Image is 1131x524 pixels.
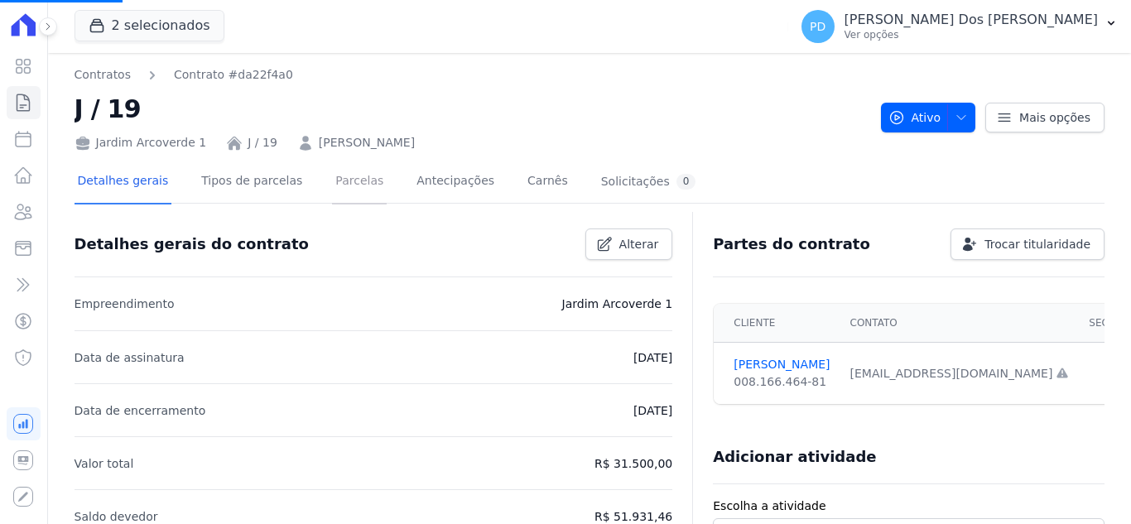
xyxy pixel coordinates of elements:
[332,161,387,204] a: Parcelas
[888,103,941,132] span: Ativo
[985,103,1105,132] a: Mais opções
[676,174,696,190] div: 0
[562,294,673,314] p: Jardim Arcoverde 1
[845,28,1098,41] p: Ver opções
[75,234,309,254] h3: Detalhes gerais do contrato
[845,12,1098,28] p: [PERSON_NAME] Dos [PERSON_NAME]
[198,161,306,204] a: Tipos de parcelas
[633,401,672,421] p: [DATE]
[713,498,1105,515] label: Escolha a atividade
[413,161,498,204] a: Antecipações
[75,66,868,84] nav: Breadcrumb
[174,66,293,84] a: Contrato #da22f4a0
[75,401,206,421] p: Data de encerramento
[1019,109,1090,126] span: Mais opções
[713,234,870,254] h3: Partes do contrato
[585,228,673,260] a: Alterar
[881,103,976,132] button: Ativo
[248,134,277,151] a: J / 19
[788,3,1131,50] button: PD [PERSON_NAME] Dos [PERSON_NAME] Ver opções
[850,365,1070,382] div: [EMAIL_ADDRESS][DOMAIN_NAME]
[75,66,131,84] a: Contratos
[984,236,1090,252] span: Trocar titularidade
[75,294,175,314] p: Empreendimento
[598,161,700,204] a: Solicitações0
[619,236,659,252] span: Alterar
[734,356,830,373] a: [PERSON_NAME]
[75,161,172,204] a: Detalhes gerais
[319,134,415,151] a: [PERSON_NAME]
[601,174,696,190] div: Solicitações
[75,134,207,151] div: Jardim Arcoverde 1
[594,454,672,474] p: R$ 31.500,00
[75,66,293,84] nav: Breadcrumb
[840,304,1080,343] th: Contato
[75,90,868,127] h2: J / 19
[633,348,672,368] p: [DATE]
[524,161,571,204] a: Carnês
[951,228,1105,260] a: Trocar titularidade
[713,447,876,467] h3: Adicionar atividade
[714,304,840,343] th: Cliente
[810,21,825,32] span: PD
[75,348,185,368] p: Data de assinatura
[734,373,830,391] div: 008.166.464-81
[75,454,134,474] p: Valor total
[75,10,224,41] button: 2 selecionados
